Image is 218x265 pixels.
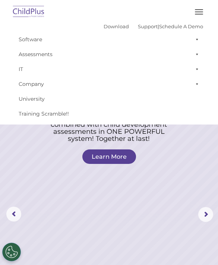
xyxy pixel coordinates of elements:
a: Schedule A Demo [159,23,203,29]
a: Support [138,23,158,29]
img: ChildPlus by Procare Solutions [11,3,46,21]
rs-layer: Program management software combined with child development assessments in ONE POWERFUL system! T... [44,114,174,142]
button: Cookies Settings [2,243,21,261]
font: | [104,23,203,29]
a: Assessments [15,47,203,62]
a: Download [104,23,129,29]
a: Training Scramble!! [15,106,203,121]
a: IT [15,62,203,77]
iframe: Chat Widget [92,185,218,265]
a: Company [15,77,203,91]
a: Learn More [82,149,136,164]
a: University [15,91,203,106]
a: Software [15,32,203,47]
